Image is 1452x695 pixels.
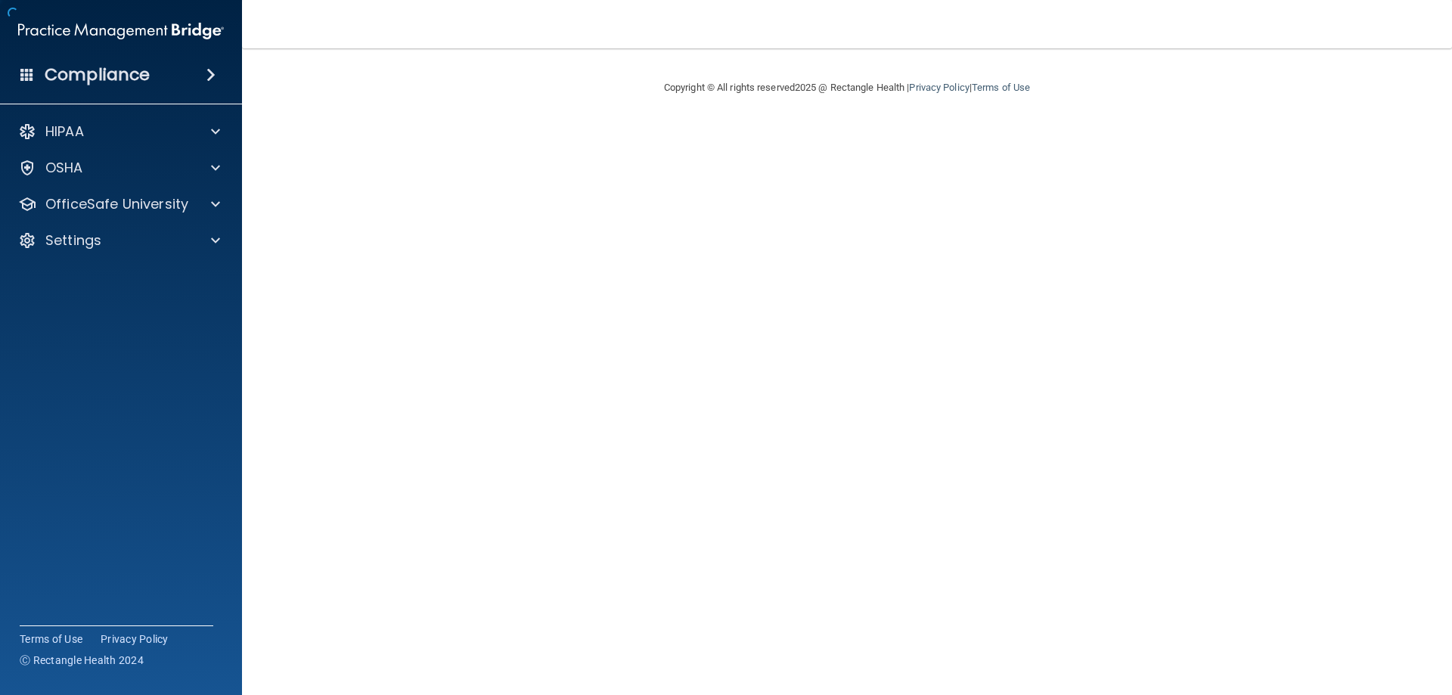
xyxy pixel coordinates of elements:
h4: Compliance [45,64,150,85]
a: OSHA [18,159,220,177]
a: Terms of Use [20,631,82,647]
a: Terms of Use [972,82,1030,93]
p: HIPAA [45,123,84,141]
a: Privacy Policy [101,631,169,647]
p: Settings [45,231,101,250]
img: PMB logo [18,16,224,46]
p: OSHA [45,159,83,177]
span: Ⓒ Rectangle Health 2024 [20,653,144,668]
a: Privacy Policy [909,82,969,93]
a: HIPAA [18,123,220,141]
p: OfficeSafe University [45,195,188,213]
div: Copyright © All rights reserved 2025 @ Rectangle Health | | [571,64,1123,112]
a: Settings [18,231,220,250]
a: OfficeSafe University [18,195,220,213]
